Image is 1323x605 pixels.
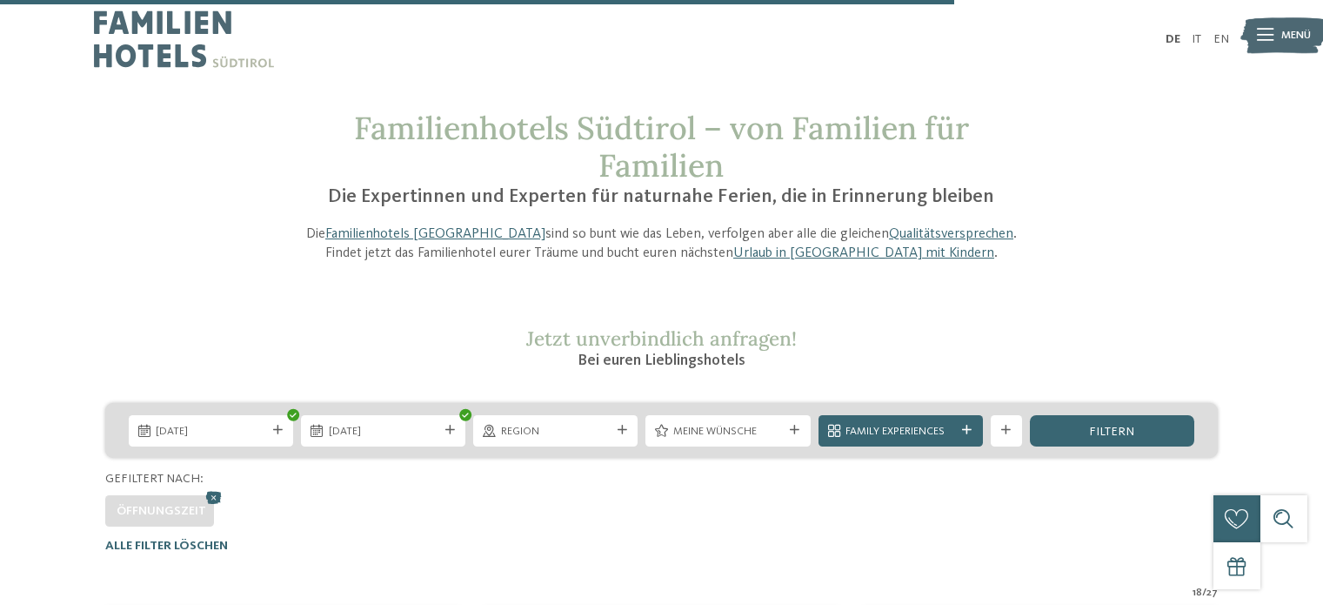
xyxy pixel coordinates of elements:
[889,227,1013,241] a: Qualitätsversprechen
[328,187,994,206] span: Die Expertinnen und Experten für naturnahe Ferien, die in Erinnerung bleiben
[578,353,745,368] span: Bei euren Lieblingshotels
[1192,33,1201,45] a: IT
[117,505,206,517] span: Öffnungszeit
[105,473,204,485] span: Gefiltert nach:
[1166,33,1180,45] a: DE
[1281,28,1311,44] span: Menü
[105,540,228,552] span: Alle Filter löschen
[325,227,545,241] a: Familienhotels [GEOGRAPHIC_DATA]
[1202,585,1206,601] span: /
[1206,585,1218,601] span: 27
[290,225,1034,264] p: Die sind so bunt wie das Leben, verfolgen aber alle die gleichen . Findet jetzt das Familienhotel...
[1089,426,1134,438] span: filtern
[526,326,797,351] span: Jetzt unverbindlich anfragen!
[329,424,438,440] span: [DATE]
[1213,33,1229,45] a: EN
[156,424,265,440] span: [DATE]
[354,108,969,185] span: Familienhotels Südtirol – von Familien für Familien
[733,246,994,260] a: Urlaub in [GEOGRAPHIC_DATA] mit Kindern
[673,424,783,440] span: Meine Wünsche
[501,424,611,440] span: Region
[845,424,955,440] span: Family Experiences
[1193,585,1202,601] span: 18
